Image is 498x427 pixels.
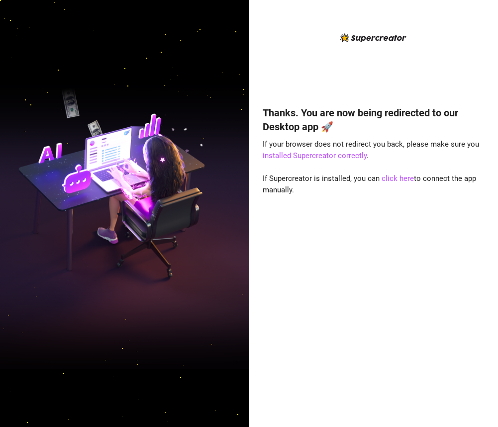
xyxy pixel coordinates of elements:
a: installed Supercreator correctly [263,151,367,160]
h4: Thanks. You are now being redirected to our Desktop app 🚀 [263,106,485,134]
img: logo-BBDzfeDw.svg [340,33,406,42]
a: click here [382,174,414,183]
span: If your browser does not redirect you back, please make sure you . [263,140,479,161]
span: If Supercreator is installed, you can to connect the app manually. [263,174,476,195]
